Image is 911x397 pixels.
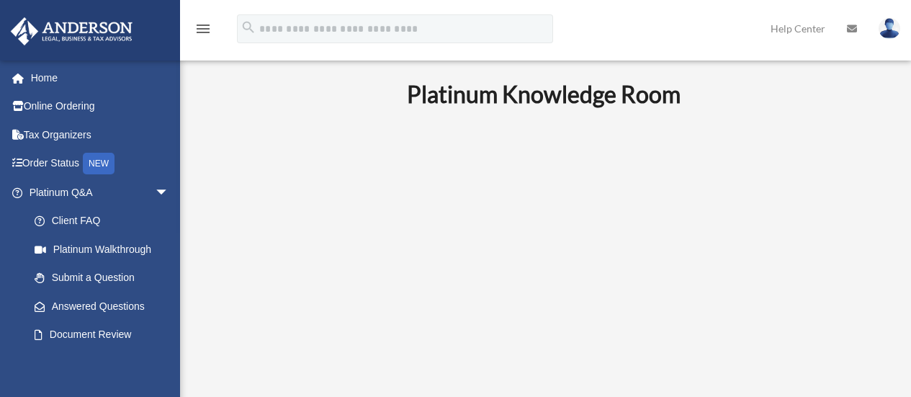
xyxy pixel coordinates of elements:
a: Online Ordering [10,92,191,121]
span: arrow_drop_down [155,178,184,208]
div: NEW [83,153,115,174]
a: Document Review [20,321,191,349]
i: menu [194,20,212,37]
a: Home [10,63,191,92]
iframe: 231110_Toby_KnowledgeRoom [328,128,760,371]
a: Client FAQ [20,207,191,236]
a: Tax Organizers [10,120,191,149]
a: Answered Questions [20,292,191,321]
b: Platinum Knowledge Room [407,80,681,108]
img: Anderson Advisors Platinum Portal [6,17,137,45]
img: User Pic [879,18,900,39]
a: Order StatusNEW [10,149,191,179]
i: search [241,19,256,35]
a: Platinum Walkthrough [20,235,191,264]
a: Submit a Question [20,264,191,293]
a: Platinum Q&Aarrow_drop_down [10,178,191,207]
a: menu [194,25,212,37]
